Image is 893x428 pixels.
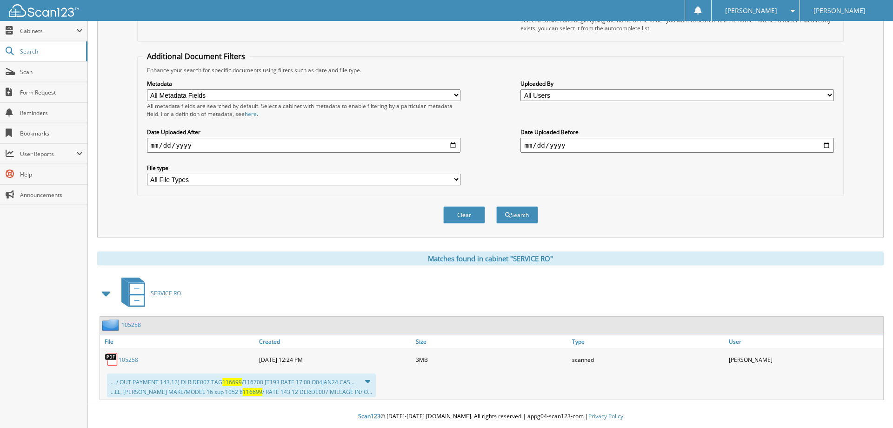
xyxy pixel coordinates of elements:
[520,16,834,32] div: Select a cabinet and begin typing the name of the folder you want to search in. If the name match...
[520,138,834,153] input: end
[413,350,570,369] div: 3MB
[257,350,413,369] div: [DATE] 12:24 PM
[20,27,76,35] span: Cabinets
[20,170,83,178] span: Help
[147,102,460,118] div: All metadata fields are searched by default. Select a cabinet with metadata to enable filtering b...
[147,80,460,88] label: Metadata
[9,4,79,17] img: scan123-logo-white.svg
[20,68,83,76] span: Scan
[243,388,262,396] span: 116699
[142,66,839,74] div: Enhance your search for specific documents using filters such as date and file type.
[570,335,726,348] a: Type
[20,150,76,158] span: User Reports
[105,353,119,367] img: PDF.png
[222,378,242,386] span: 116699
[245,110,257,118] a: here
[20,48,81,55] span: Search
[147,128,460,136] label: Date Uploaded After
[726,335,883,348] a: User
[111,388,372,396] div: ...LL, [PERSON_NAME] MAKE/MODEL 16 sup 1052 8 / RATE 143.12 DLR:DE007 MILEAGE IN/ O...
[588,412,623,420] a: Privacy Policy
[107,374,376,397] div: ... / OUT PAYMENT 143.12) DLR:DE007 TAG /116700 [T193 RATE 17:00 O04JAN24 CAS...
[520,128,834,136] label: Date Uploaded Before
[257,335,413,348] a: Created
[102,319,121,331] img: folder2.png
[20,88,83,96] span: Form Request
[100,335,257,348] a: File
[520,80,834,88] label: Uploaded By
[20,109,83,117] span: Reminders
[20,129,83,137] span: Bookmarks
[147,164,460,172] label: File type
[119,356,138,364] a: 105258
[725,8,777,14] span: [PERSON_NAME]
[443,206,485,224] button: Clear
[570,350,726,369] div: scanned
[97,251,884,265] div: Matches found in cabinet "SERVICE RO"
[116,275,181,312] a: SERVICE RO
[142,51,250,61] legend: Additional Document Filters
[151,289,181,297] span: SERVICE RO
[413,335,570,348] a: Size
[88,405,893,428] div: © [DATE]-[DATE] [DOMAIN_NAME]. All rights reserved | appg04-scan123-com |
[726,350,883,369] div: [PERSON_NAME]
[147,138,460,153] input: start
[813,8,866,14] span: [PERSON_NAME]
[846,383,893,428] iframe: Chat Widget
[358,412,380,420] span: Scan123
[496,206,538,224] button: Search
[20,191,83,199] span: Announcements
[121,321,141,329] a: 105258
